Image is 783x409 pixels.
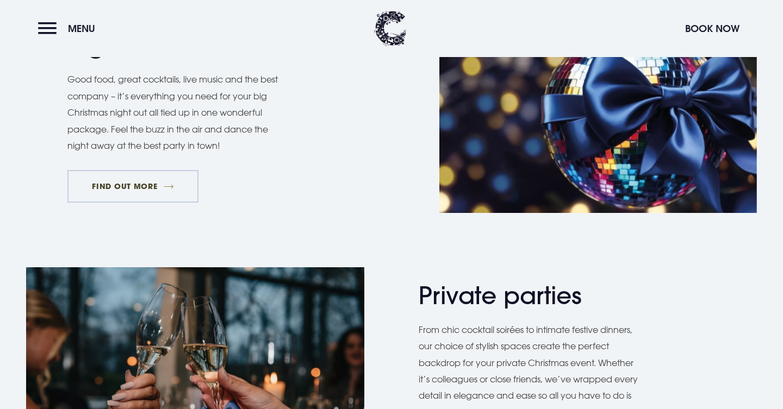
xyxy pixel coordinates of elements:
a: FIND OUT MORE [67,170,198,203]
img: Clandeboye Lodge [374,11,407,46]
h2: Private parties [419,281,631,310]
span: Menu [68,22,95,35]
button: Menu [38,17,101,40]
h2: Christmas party nights [67,3,279,60]
img: Hotel Christmas in Northern Ireland [439,2,757,213]
p: Good food, great cocktails, live music and the best company – it’s everything you need for your b... [67,71,290,154]
button: Book Now [680,17,745,40]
